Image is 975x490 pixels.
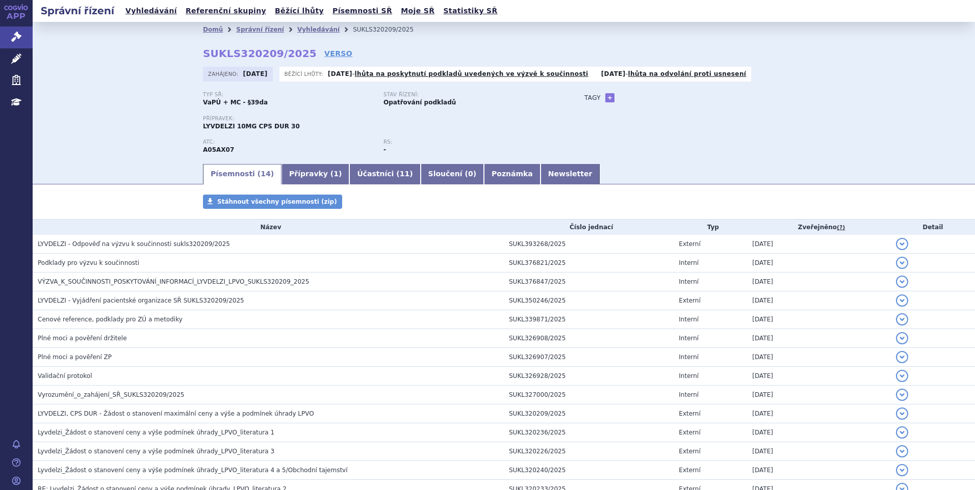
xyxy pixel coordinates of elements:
[679,278,699,285] span: Interní
[38,467,348,474] span: Lyvdelzi_Žádost o stanovení ceny a výše podmínek úhrady_LPVO_literatura 4 a 5/Obchodní tajemství
[679,372,699,379] span: Interní
[747,254,890,273] td: [DATE]
[203,195,342,209] a: Stáhnout všechny písemnosti (zip)
[203,123,300,130] span: LYVDELZI 10MG CPS DUR 30
[324,48,352,59] a: VERSO
[328,70,588,78] p: -
[679,391,699,398] span: Interní
[398,4,438,18] a: Moje SŘ
[504,291,674,310] td: SUKL350246/2025
[38,372,92,379] span: Validační protokol
[203,146,234,153] strong: SELADELPAR
[203,47,317,60] strong: SUKLS320209/2025
[504,329,674,348] td: SUKL326908/2025
[896,238,908,250] button: detail
[504,220,674,235] th: Číslo jednací
[328,70,352,77] strong: [DATE]
[896,370,908,382] button: detail
[38,278,309,285] span: VÝZVA_K_SOUČINNOSTI_POSKYTOVÁNÍ_INFORMACÍ_LYVDELZI_LPVO_SUKLS320209_2025
[38,391,184,398] span: Vyrozumění_o_zahájení_SŘ_SUKLS320209/2025
[203,26,223,33] a: Domů
[896,445,908,457] button: detail
[333,170,339,178] span: 1
[183,4,269,18] a: Referenční skupiny
[679,297,700,304] span: Externí
[896,407,908,420] button: detail
[285,70,325,78] span: Běžící lhůty:
[679,448,700,455] span: Externí
[468,170,473,178] span: 0
[896,464,908,476] button: detail
[896,332,908,344] button: detail
[38,316,183,323] span: Cenové reference, podklady pro ZÚ a metodiky
[203,92,373,98] p: Typ SŘ:
[605,93,614,102] a: +
[541,164,600,184] a: Newsletter
[297,26,340,33] a: Vyhledávání
[203,99,268,106] strong: VaPÚ + MC - §39da
[747,367,890,386] td: [DATE]
[679,353,699,361] span: Interní
[896,351,908,363] button: detail
[747,386,890,404] td: [DATE]
[38,297,244,304] span: LYVDELZI - Vyjádření pacientské organizace SŘ SUKLS320209/2025
[747,442,890,461] td: [DATE]
[896,257,908,269] button: detail
[349,164,420,184] a: Účastníci (11)
[383,92,554,98] p: Stav řízení:
[747,404,890,423] td: [DATE]
[504,442,674,461] td: SUKL320226/2025
[896,276,908,288] button: detail
[272,4,327,18] a: Běžící lhůty
[421,164,484,184] a: Sloučení (0)
[891,220,975,235] th: Detail
[504,310,674,329] td: SUKL339871/2025
[484,164,541,184] a: Poznámka
[38,335,127,342] span: Plné moci a pověření držitele
[353,22,427,37] li: SUKLS320209/2025
[38,429,274,436] span: Lyvdelzi_Žádost o stanovení ceny a výše podmínek úhrady_LPVO_literatura 1
[504,423,674,442] td: SUKL320236/2025
[261,170,270,178] span: 14
[383,99,456,106] strong: Opatřování podkladů
[38,410,314,417] span: LYVDELZI, CPS DUR - Žádost o stanovení maximální ceny a výše a podmínek úhrady LPVO
[679,410,700,417] span: Externí
[837,224,845,231] abbr: (?)
[504,404,674,423] td: SUKL320209/2025
[504,367,674,386] td: SUKL326928/2025
[896,389,908,401] button: detail
[747,273,890,291] td: [DATE]
[674,220,747,235] th: Typ
[896,294,908,307] button: detail
[440,4,500,18] a: Statistiky SŘ
[38,448,274,455] span: Lyvdelzi_Žádost o stanovení ceny a výše podmínek úhrady_LPVO_literatura 3
[236,26,284,33] a: Správní řízení
[747,235,890,254] td: [DATE]
[679,240,700,248] span: Externí
[355,70,588,77] a: lhůta na poskytnutí podkladů uvedených ve výzvě k součinnosti
[208,70,240,78] span: Zahájeno:
[33,220,504,235] th: Název
[383,146,386,153] strong: -
[38,353,112,361] span: Plné moci a pověření ZP
[383,139,554,145] p: RS:
[584,92,601,104] h3: Tagy
[747,329,890,348] td: [DATE]
[38,240,230,248] span: LYVDELZI - Odpověď na výzvu k součinnosti sukls320209/2025
[33,4,122,18] h2: Správní řízení
[679,429,700,436] span: Externí
[504,254,674,273] td: SUKL376821/2025
[628,70,746,77] a: lhůta na odvolání proti usnesení
[747,220,890,235] th: Zveřejněno
[504,386,674,404] td: SUKL327000/2025
[679,259,699,266] span: Interní
[122,4,180,18] a: Vyhledávání
[281,164,349,184] a: Přípravky (1)
[896,313,908,325] button: detail
[679,467,700,474] span: Externí
[400,170,409,178] span: 11
[747,310,890,329] td: [DATE]
[243,70,268,77] strong: [DATE]
[504,348,674,367] td: SUKL326907/2025
[203,164,281,184] a: Písemnosti (14)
